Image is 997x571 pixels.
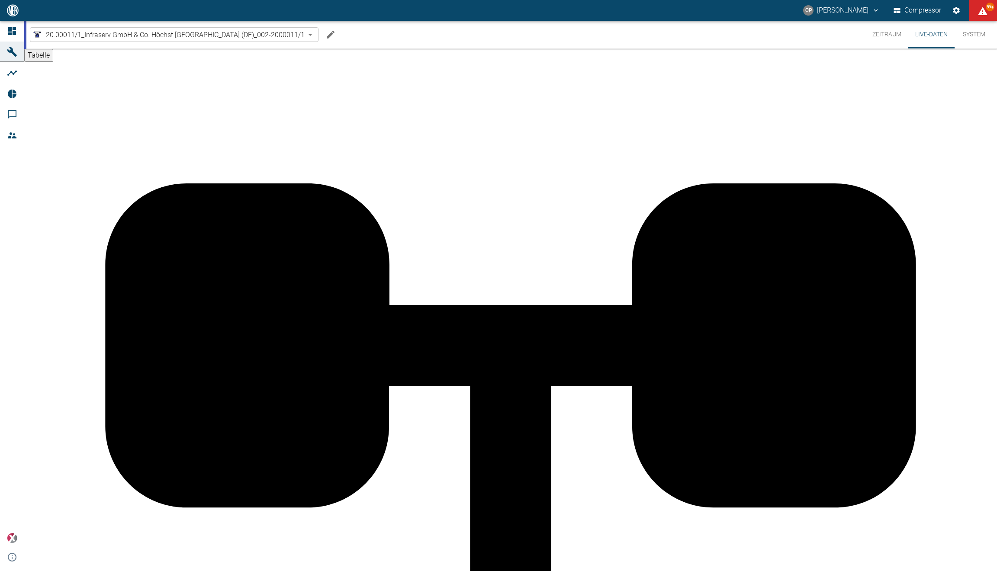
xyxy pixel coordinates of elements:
button: Machine bearbeiten [322,26,339,43]
img: Xplore Logo [7,533,17,543]
div: CP [803,5,814,16]
button: Tabelle [24,49,53,62]
span: 20.00011/1_Infraserv GmbH & Co. Höchst [GEOGRAPHIC_DATA] (DE)_002-2000011/1 [46,30,305,40]
button: Live-Daten [908,21,955,48]
button: Zeitraum [865,21,908,48]
a: 20.00011/1_Infraserv GmbH & Co. Höchst [GEOGRAPHIC_DATA] (DE)_002-2000011/1 [32,29,305,40]
button: christoph.palm@neuman-esser.com [802,3,881,18]
button: Einstellungen [949,3,964,18]
span: 99+ [986,3,994,11]
button: System [955,21,994,48]
button: Compressor [892,3,943,18]
img: logo [6,4,19,16]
